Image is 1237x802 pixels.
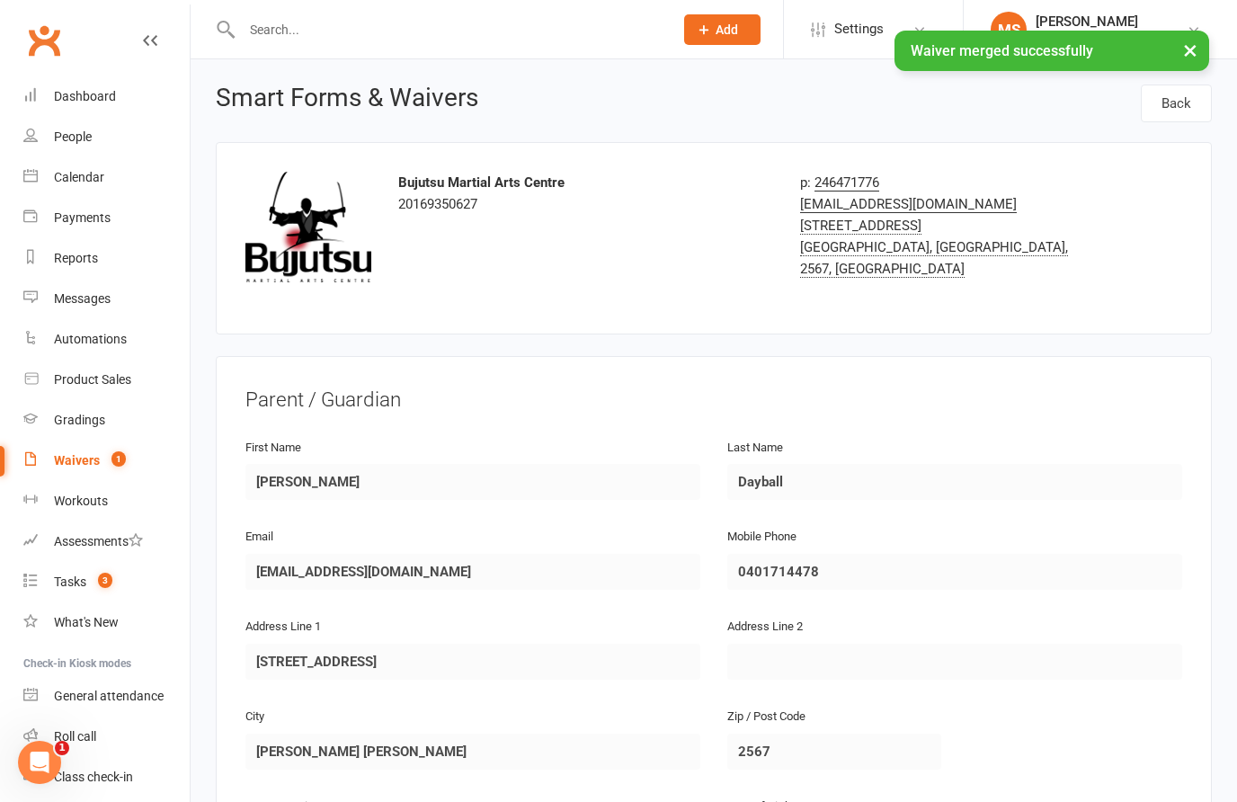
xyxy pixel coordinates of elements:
span: Settings [834,9,884,49]
label: Last Name [727,439,783,458]
button: Add [684,14,761,45]
div: MS [991,12,1027,48]
a: Class kiosk mode [23,757,190,798]
div: Assessments [54,534,143,548]
div: Workouts [54,494,108,508]
a: Clubworx [22,18,67,63]
label: Email [245,528,273,547]
div: Bujutsu Martial Arts Centre [1036,30,1187,46]
div: General attendance [54,689,164,703]
div: Tasks [54,575,86,589]
a: Assessments [23,521,190,562]
a: Messages [23,279,190,319]
div: Payments [54,210,111,225]
div: What's New [54,615,119,629]
input: Search... [236,17,661,42]
label: First Name [245,439,301,458]
a: Payments [23,198,190,238]
strong: Bujutsu Martial Arts Centre [398,174,565,191]
a: Back [1141,85,1212,122]
div: Dashboard [54,89,116,103]
h1: Smart Forms & Waivers [216,85,478,117]
label: Mobile Phone [727,528,796,547]
div: Reports [54,251,98,265]
div: Waivers [54,453,100,468]
div: [PERSON_NAME] [1036,13,1187,30]
label: Address Line 2 [727,618,803,637]
label: City [245,708,264,726]
div: Roll call [54,729,96,744]
a: Gradings [23,400,190,441]
a: What's New [23,602,190,643]
a: Calendar [23,157,190,198]
a: General attendance kiosk mode [23,676,190,717]
a: Roll call [23,717,190,757]
div: People [54,129,92,144]
div: Waiver merged successfully [894,31,1209,71]
span: Add [716,22,738,37]
a: Tasks 3 [23,562,190,602]
label: Zip / Post Code [727,708,805,726]
div: Gradings [54,413,105,427]
img: image1494380312.png [245,172,371,282]
a: Dashboard [23,76,190,117]
a: Automations [23,319,190,360]
div: Parent / Guardian [245,386,1182,414]
span: 1 [55,741,69,755]
div: Calendar [54,170,104,184]
a: People [23,117,190,157]
div: Product Sales [54,372,131,387]
label: Address Line 1 [245,618,321,637]
div: p: [800,172,1094,193]
div: Automations [54,332,127,346]
span: 3 [98,573,112,588]
a: Waivers 1 [23,441,190,481]
div: Messages [54,291,111,306]
a: Reports [23,238,190,279]
div: 20169350627 [398,172,773,215]
button: × [1174,31,1206,69]
iframe: Intercom live chat [18,741,61,784]
a: Workouts [23,481,190,521]
div: Class check-in [54,770,133,784]
a: Product Sales [23,360,190,400]
span: 1 [111,451,126,467]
